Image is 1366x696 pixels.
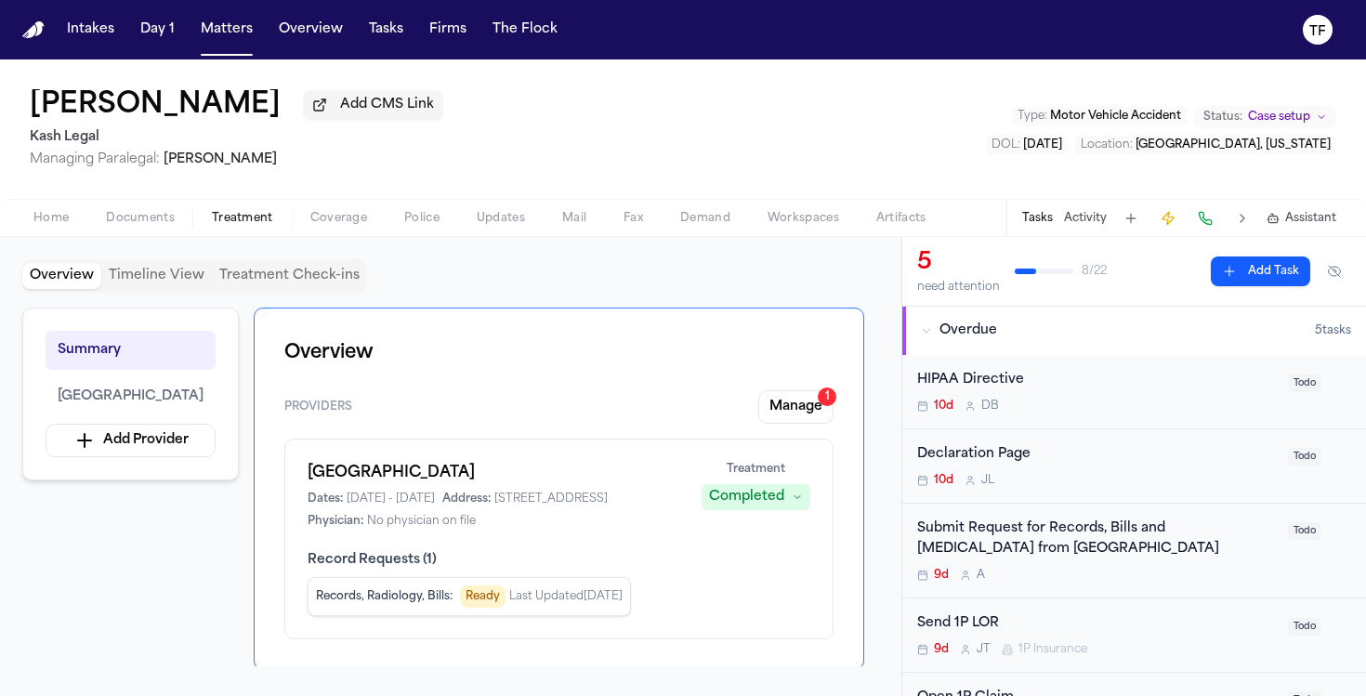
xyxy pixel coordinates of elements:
[509,589,623,604] span: Last Updated [DATE]
[1018,642,1087,657] span: 1P Insurance
[308,462,679,484] h1: [GEOGRAPHIC_DATA]
[917,613,1277,635] div: Send 1P LOR
[485,13,565,46] button: The Flock
[347,492,435,506] span: [DATE] - [DATE]
[22,21,45,39] img: Finch Logo
[58,386,204,408] span: [GEOGRAPHIC_DATA]
[876,211,926,226] span: Artifacts
[934,473,953,488] span: 10d
[212,263,367,289] button: Treatment Check-ins
[46,331,216,370] button: Summary
[1075,136,1336,154] button: Edit Location: Anaheim, California
[164,152,277,166] span: [PERSON_NAME]
[367,514,476,529] span: No physician on file
[106,211,175,226] span: Documents
[562,211,586,226] span: Mail
[59,13,122,46] button: Intakes
[1318,256,1351,286] button: Hide completed tasks (⌘⇧H)
[902,504,1366,599] div: Open task: Submit Request for Records, Bills and Radiology from West Anaheim Medical Center
[981,473,994,488] span: J L
[727,462,785,477] span: Treatment
[404,211,440,226] span: Police
[1288,618,1321,636] span: Todo
[361,13,411,46] button: Tasks
[477,211,525,226] span: Updates
[310,211,367,226] span: Coverage
[917,519,1277,561] div: Submit Request for Records, Bills and [MEDICAL_DATA] from [GEOGRAPHIC_DATA]
[1285,211,1336,226] span: Assistant
[1267,211,1336,226] button: Assistant
[460,585,506,608] span: Ready
[1012,107,1187,125] button: Edit Type: Motor Vehicle Accident
[709,488,784,506] div: Completed
[308,514,363,529] span: Physician:
[193,13,260,46] button: Matters
[46,424,216,457] button: Add Provider
[1082,264,1107,279] span: 8 / 22
[1211,256,1310,286] button: Add Task
[1136,139,1331,151] span: [GEOGRAPHIC_DATA], [US_STATE]
[133,13,182,46] button: Day 1
[981,399,999,414] span: D B
[1315,323,1351,338] span: 5 task s
[30,89,281,123] button: Edit matter name
[1022,211,1053,226] button: Tasks
[1064,211,1107,226] button: Activity
[33,211,69,226] span: Home
[768,211,839,226] span: Workspaces
[917,370,1277,391] div: HIPAA Directive
[934,642,949,657] span: 9d
[917,280,1000,295] div: need attention
[101,263,212,289] button: Timeline View
[1203,110,1242,125] span: Status:
[1248,110,1310,125] span: Case setup
[494,492,608,506] span: [STREET_ADDRESS]
[284,400,352,414] span: Providers
[977,642,991,657] span: J T
[340,96,434,114] span: Add CMS Link
[917,444,1277,466] div: Declaration Page
[316,589,453,604] span: Records, Radiology, Bills :
[1288,374,1321,392] span: Todo
[284,338,834,368] h1: Overview
[1081,139,1133,151] span: Location :
[46,377,216,416] button: [GEOGRAPHIC_DATA]
[442,492,491,506] span: Address:
[30,89,281,123] h1: [PERSON_NAME]
[1192,205,1218,231] button: Make a Call
[422,13,474,46] button: Firms
[30,126,443,149] h2: Kash Legal
[902,355,1366,429] div: Open task: HIPAA Directive
[624,211,643,226] span: Fax
[1018,111,1047,122] span: Type :
[303,90,443,120] button: Add CMS Link
[1023,139,1062,151] span: [DATE]
[934,399,953,414] span: 10d
[917,248,1000,278] div: 5
[1118,205,1144,231] button: Add Task
[1288,522,1321,540] span: Todo
[680,211,730,226] span: Demand
[212,211,273,226] span: Treatment
[758,390,834,424] button: Manage1
[22,21,45,39] a: Home
[902,307,1366,355] button: Overdue5tasks
[1309,25,1326,38] text: TF
[702,484,810,510] button: Completed
[902,429,1366,504] div: Open task: Declaration Page
[934,568,949,583] span: 9d
[271,13,350,46] button: Overview
[977,568,985,583] span: A
[939,322,997,340] span: Overdue
[308,492,343,506] span: Dates:
[818,387,836,406] div: 1
[308,551,810,570] span: Record Requests ( 1 )
[22,263,101,289] button: Overview
[986,136,1068,154] button: Edit DOL: 2025-09-22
